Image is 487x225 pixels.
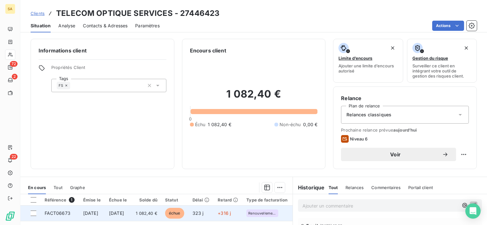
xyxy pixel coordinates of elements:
[218,210,231,216] span: +316 j
[83,23,127,29] span: Contacts & Adresses
[193,210,204,216] span: 323 j
[412,63,471,78] span: Surveiller ce client en intégrant votre outil de gestion des risques client.
[341,94,469,102] h6: Relance
[5,211,15,221] img: Logo LeanPay
[350,136,367,141] span: Niveau 6
[341,127,469,133] span: Prochaine relance prévue
[407,39,477,83] button: Gestion du risqueSurveiller ce client en intégrant votre outil de gestion des risques client.
[31,10,45,17] a: Clients
[329,185,338,190] span: Tout
[345,185,364,190] span: Relances
[135,197,157,202] div: Solde dû
[218,197,239,202] div: Retard
[10,61,18,67] span: 72
[54,185,62,190] span: Tout
[190,47,226,54] h6: Encours client
[83,210,98,216] span: [DATE]
[393,127,417,133] span: aujourd’hui
[45,210,70,216] span: FACT06673
[371,185,401,190] span: Commentaires
[45,197,76,203] div: Référence
[303,121,317,128] span: 0,00 €
[59,84,63,87] span: FS
[39,47,166,54] h6: Informations client
[109,210,124,216] span: [DATE]
[70,83,75,88] input: Ajouter une valeur
[333,39,403,83] button: Limite d’encoursAjouter une limite d’encours autorisé
[83,197,101,202] div: Émise le
[5,4,15,14] div: SA
[51,65,166,74] span: Propriétés Client
[341,148,456,161] button: Voir
[338,56,372,61] span: Limite d’encours
[246,197,289,202] div: Type de facturation
[58,23,75,29] span: Analyse
[432,21,464,31] button: Actions
[193,197,210,202] div: Délai
[346,112,391,118] span: Relances classiques
[109,197,127,202] div: Échue le
[165,208,184,219] span: échue
[412,56,448,61] span: Gestion du risque
[293,184,325,191] h6: Historique
[28,185,46,190] span: En cours
[12,74,18,79] span: 2
[69,197,75,203] span: 1
[56,8,220,19] h3: TELECOM OPTIQUE SERVICES - 27446423
[248,211,276,215] span: Renouvellement 2025
[10,154,18,160] span: 22
[135,23,160,29] span: Paramètres
[408,185,433,190] span: Portail client
[135,210,157,216] span: 1 082,40 €
[70,185,85,190] span: Graphe
[195,121,206,128] span: Échu
[189,116,192,121] span: 0
[31,23,51,29] span: Situation
[280,121,301,128] span: Non-échu
[165,197,185,202] div: Statut
[349,152,442,157] span: Voir
[31,11,45,16] span: Clients
[338,63,397,73] span: Ajouter une limite d’encours autorisé
[465,203,481,219] div: Open Intercom Messenger
[190,88,318,107] h2: 1 082,40 €
[208,121,231,128] span: 1 082,40 €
